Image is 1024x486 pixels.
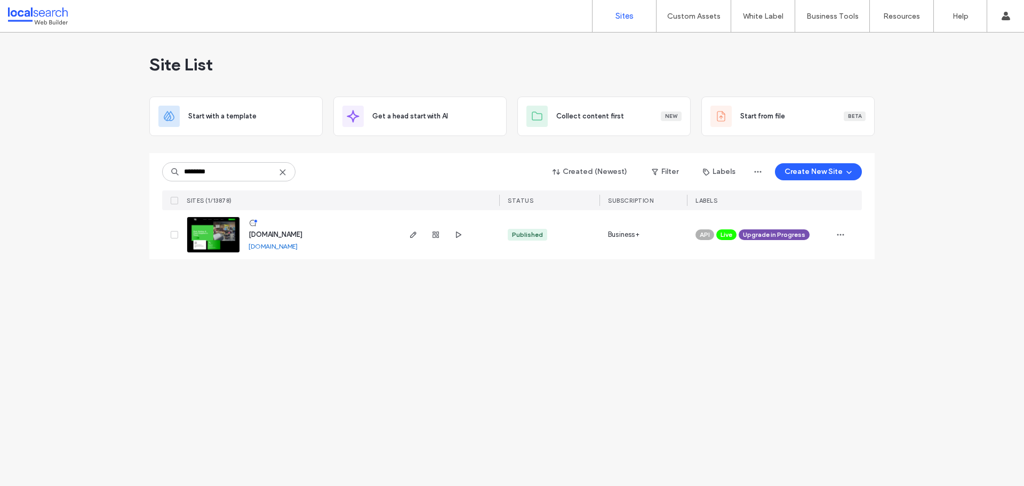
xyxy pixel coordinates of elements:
div: Start from fileBeta [701,97,875,136]
label: Custom Assets [667,12,721,21]
span: Collect content first [556,111,624,122]
div: Start with a template [149,97,323,136]
div: New [661,111,682,121]
span: Get a head start with AI [372,111,448,122]
label: White Label [743,12,783,21]
span: Start from file [740,111,785,122]
span: Business+ [608,229,639,240]
div: Published [512,230,543,240]
label: Business Tools [806,12,859,21]
button: Filter [641,163,689,180]
span: SITES (1/13878) [187,197,232,204]
span: Live [721,230,732,240]
label: Resources [883,12,920,21]
span: Upgrade in Progress [743,230,805,240]
button: Create New Site [775,163,862,180]
div: Beta [844,111,866,121]
span: Site List [149,54,213,75]
span: API [700,230,710,240]
a: [DOMAIN_NAME] [249,230,302,238]
button: Created (Newest) [543,163,637,180]
button: Labels [693,163,745,180]
span: Start with a template [188,111,257,122]
a: [DOMAIN_NAME] [249,242,298,250]
label: Help [953,12,969,21]
span: SUBSCRIPTION [608,197,653,204]
span: STATUS [508,197,533,204]
span: LABELS [695,197,717,204]
div: Get a head start with AI [333,97,507,136]
div: Collect content firstNew [517,97,691,136]
label: Sites [615,11,634,21]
